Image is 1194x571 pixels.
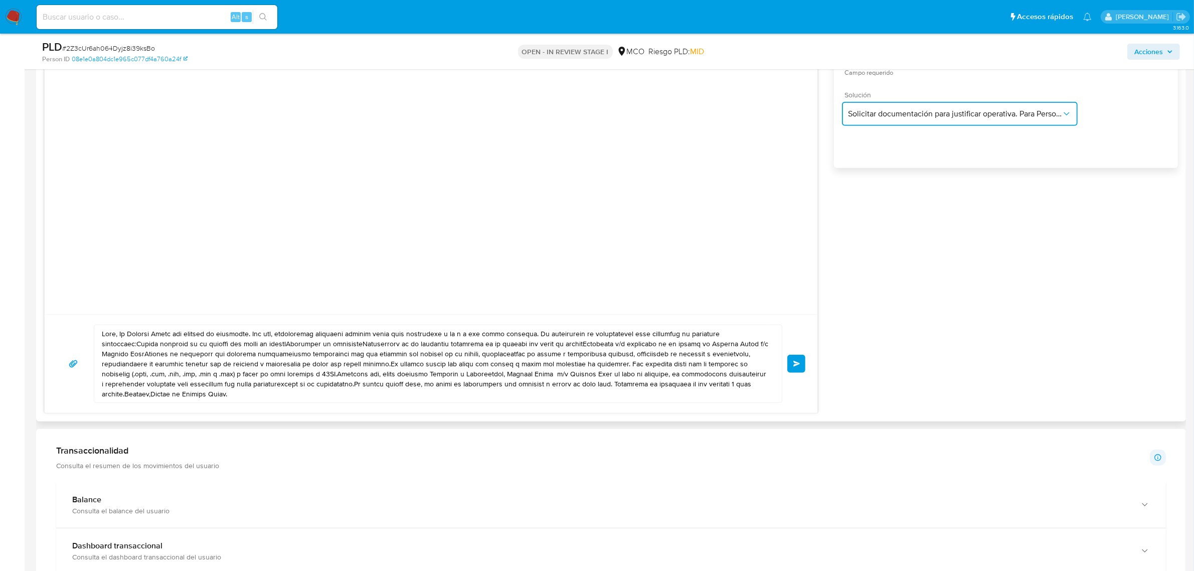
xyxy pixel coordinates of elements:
span: Riesgo PLD: [649,46,705,57]
button: Solicitar documentación para justificar operativa. Para Personas Físicas. [842,102,1078,126]
button: search-icon [253,10,273,24]
span: Solución [845,91,1081,98]
b: PLD [42,39,62,55]
span: Alt [232,12,240,22]
a: 08e1e0a804dc1e965c077df4a760a24f [72,55,188,64]
a: Salir [1176,12,1186,22]
span: s [245,12,248,22]
span: Campo requerido [844,70,1080,75]
span: # 2Z3cUr6ah064Dyjz8i39ksBo [62,43,155,53]
button: Acciones [1127,44,1180,60]
a: Notificaciones [1083,13,1092,21]
span: Enviar [793,361,800,367]
span: 3.163.0 [1173,24,1189,32]
span: Solicitar documentación para justificar operativa. Para Personas Físicas. [848,109,1062,119]
textarea: Lore, Ip Dolorsi Ametc adi elitsed do eiusmodte. Inc utl, etdoloremag aliquaeni adminim venia qui... [102,325,769,402]
div: MCO [617,46,645,57]
p: marcela.perdomo@mercadolibre.com.co [1116,12,1172,22]
span: Acciones [1134,44,1163,60]
span: Accesos rápidos [1017,12,1073,22]
p: OPEN - IN REVIEW STAGE I [518,45,613,59]
input: Buscar usuario o caso... [37,11,277,24]
span: MID [691,46,705,57]
button: Enviar [787,355,805,373]
b: Person ID [42,55,70,64]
